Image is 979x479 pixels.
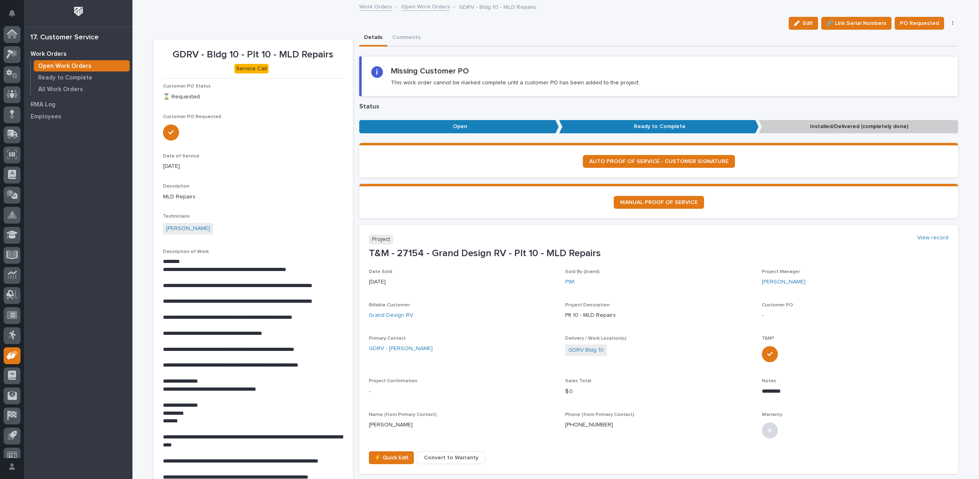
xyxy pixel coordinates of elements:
span: 🔗 Link Serial Numbers [826,18,886,28]
span: Convert to Warranty [424,453,478,463]
div: Service Call [234,64,269,74]
span: Project Confirmation [369,379,417,383]
p: $ 0 [565,387,752,396]
a: Work Orders [359,2,392,11]
button: Details [359,30,387,47]
a: GDRV - [PERSON_NAME] [369,344,433,353]
button: ⚡ Quick Edit [369,451,414,464]
p: Open Work Orders [38,63,92,70]
p: Installed/Delivered (completely done) [759,120,958,133]
a: RMA Log [24,98,132,110]
span: Name (from Primary Contact) [369,412,437,417]
p: Project [369,234,393,245]
a: Ready to Complete [31,72,132,83]
div: Notifications [10,10,20,22]
span: Sales Total [565,379,591,383]
span: MANUAL PROOF OF SERVICE [620,200,698,205]
p: - [762,311,948,320]
span: PO Requested [900,18,939,28]
button: Edit [789,17,818,30]
span: Phone (from Primary Contact) [565,412,634,417]
a: View record [917,234,948,241]
p: GDRV - Bldg 10 - MLD Repairs [459,2,536,11]
p: [DATE] [163,162,343,171]
a: Employees [24,110,132,122]
p: Plt 10 - MLD Repairs [565,311,752,320]
button: Comments [387,30,425,47]
span: ⚡ Quick Edit [374,453,409,463]
span: Customer PO [762,303,793,308]
span: Sold By (brand) [565,269,600,274]
p: All Work Orders [38,86,83,93]
p: ⌛ Requested [163,93,343,101]
span: AUTO PROOF OF SERVICE - CUSTOMER SIGNATURE [589,159,729,164]
a: All Work Orders [31,84,132,95]
span: Project Description [565,303,610,308]
p: Status [359,103,958,110]
button: PO Requested [895,17,944,30]
span: Description [163,184,189,189]
a: GDRV Bldg 10 [568,346,604,355]
p: [PERSON_NAME] [369,421,556,429]
p: Ready to Complete [559,120,759,133]
div: 17. Customer Service [31,33,99,42]
span: Description of Work [163,249,209,254]
a: Work Orders [24,48,132,60]
span: Customer PO Requested [163,114,221,119]
span: Notes [762,379,776,383]
p: - [369,387,556,396]
p: RMA Log [31,101,55,108]
p: [DATE] [369,278,556,286]
span: Date of Service [163,154,199,159]
p: Work Orders [31,51,67,58]
span: Technicians [163,214,190,219]
p: T&M - 27154 - Grand Design RV - Plt 10 - MLD Repairs [369,248,948,259]
p: Ready to Complete [38,74,92,82]
a: MANUAL PROOF OF SERVICE [614,196,704,209]
a: Open Work Orders [31,60,132,71]
img: Workspace Logo [71,4,86,19]
span: Warranty [762,412,782,417]
a: [PERSON_NAME] [166,224,210,233]
button: 🔗 Link Serial Numbers [821,17,891,30]
p: [PHONE_NUMBER] [565,421,613,429]
a: AUTO PROOF OF SERVICE - CUSTOMER SIGNATURE [583,155,735,168]
a: PWI [565,278,574,286]
a: Grand Design RV [369,311,413,320]
button: Notifications [4,5,20,22]
h2: Missing Customer PO [391,66,469,76]
span: T&M? [762,336,774,341]
p: Open [359,120,559,133]
span: Delivery / Work Location(s) [565,336,627,341]
a: Open Work Orders [401,2,450,11]
span: Date Sold [369,269,392,274]
a: [PERSON_NAME] [762,278,806,286]
span: Customer PO Status [163,84,211,89]
span: Edit [803,20,813,27]
button: Convert to Warranty [417,451,485,464]
p: Employees [31,113,61,120]
span: Primary Contact [369,336,406,341]
p: This work order cannot be marked complete until a customer PO has been added to the project. [391,79,640,86]
span: Billable Customer [369,303,410,308]
span: Project Manager [762,269,800,274]
p: GDRV - Bldg 10 - Plt 10 - MLD Repairs [163,49,343,61]
p: MLD Repairs [163,193,343,201]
